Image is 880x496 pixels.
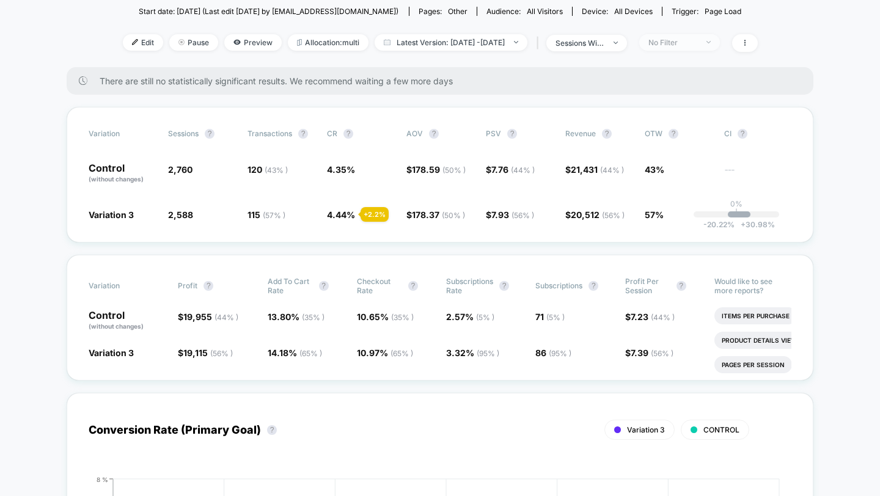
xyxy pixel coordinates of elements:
[357,277,402,295] span: Checkout Rate
[97,475,108,483] tspan: 8 %
[89,175,144,183] span: (without changes)
[588,281,598,291] button: ?
[139,7,398,16] span: Start date: [DATE] (Last edit [DATE] by [EMAIL_ADDRESS][DOMAIN_NAME])
[178,312,238,322] span: $
[361,207,389,222] div: + 2.2 %
[491,210,534,220] span: 7.93
[512,211,534,220] span: ( 56 % )
[614,42,618,44] img: end
[486,129,501,138] span: PSV
[724,166,791,184] span: ---
[178,281,197,290] span: Profit
[268,348,322,358] span: 14.18 %
[210,349,233,358] span: ( 56 % )
[625,312,675,322] span: $
[132,39,138,45] img: edit
[549,349,571,358] span: ( 95 % )
[100,76,789,86] span: There are still no statistically significant results. We recommend waiting a few more days
[651,313,675,322] span: ( 44 % )
[571,210,625,220] span: 20,512
[446,277,493,295] span: Subscriptions Rate
[183,312,238,322] span: 19,955
[406,210,465,220] span: $
[205,129,215,139] button: ?
[535,348,571,358] span: 86
[572,7,662,16] span: Device:
[645,129,712,139] span: OTW
[533,34,546,52] span: |
[738,129,747,139] button: ?
[627,425,665,434] span: Variation 3
[343,129,353,139] button: ?
[535,281,582,290] span: Subscriptions
[268,277,313,295] span: Add To Cart Rate
[268,312,324,322] span: 13.80 %
[224,34,282,51] span: Preview
[408,281,418,291] button: ?
[168,210,193,220] span: 2,588
[357,312,414,322] span: 10.65 %
[546,313,565,322] span: ( 5 % )
[631,348,673,358] span: 7.39
[263,211,285,220] span: ( 57 % )
[89,348,134,358] span: Variation 3
[614,7,653,16] span: all devices
[288,34,369,51] span: Allocation: multi
[204,281,213,291] button: ?
[412,210,465,220] span: 178.37
[442,166,466,175] span: ( 50 % )
[89,129,156,139] span: Variation
[703,425,739,434] span: CONTROL
[602,129,612,139] button: ?
[714,332,826,349] li: Product Details Views Rate
[486,210,534,220] span: $
[676,281,686,291] button: ?
[267,425,277,435] button: ?
[446,348,499,358] span: 3.32 %
[429,129,439,139] button: ?
[248,164,288,175] span: 120
[600,166,624,175] span: ( 44 % )
[183,348,233,358] span: 19,115
[648,38,697,47] div: No Filter
[672,7,741,16] div: Trigger:
[714,356,792,373] li: Pages Per Session
[327,210,355,220] span: 4.44 %
[448,7,468,16] span: other
[735,208,738,217] p: |
[319,281,329,291] button: ?
[302,313,324,322] span: ( 35 % )
[645,210,664,220] span: 57%
[327,129,337,138] span: CR
[476,313,494,322] span: ( 5 % )
[555,38,604,48] div: sessions with impression
[446,312,494,322] span: 2.57 %
[391,349,413,358] span: ( 65 % )
[714,277,791,295] p: Would like to see more reports?
[730,199,743,208] p: 0%
[571,164,624,175] span: 21,431
[89,163,156,184] p: Control
[265,166,288,175] span: ( 43 % )
[89,310,166,331] p: Control
[168,129,199,138] span: Sessions
[514,41,518,43] img: end
[499,281,509,291] button: ?
[89,323,144,330] span: (without changes)
[178,39,185,45] img: end
[625,348,673,358] span: $
[631,312,675,322] span: 7.23
[419,7,468,16] div: Pages:
[89,210,134,220] span: Variation 3
[406,164,466,175] span: $
[297,39,302,46] img: rebalance
[178,348,233,358] span: $
[511,166,535,175] span: ( 44 % )
[602,211,625,220] span: ( 56 % )
[299,349,322,358] span: ( 65 % )
[724,129,791,139] span: CI
[507,129,517,139] button: ?
[391,313,414,322] span: ( 35 % )
[327,164,355,175] span: 4.35 %
[357,348,413,358] span: 10.97 %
